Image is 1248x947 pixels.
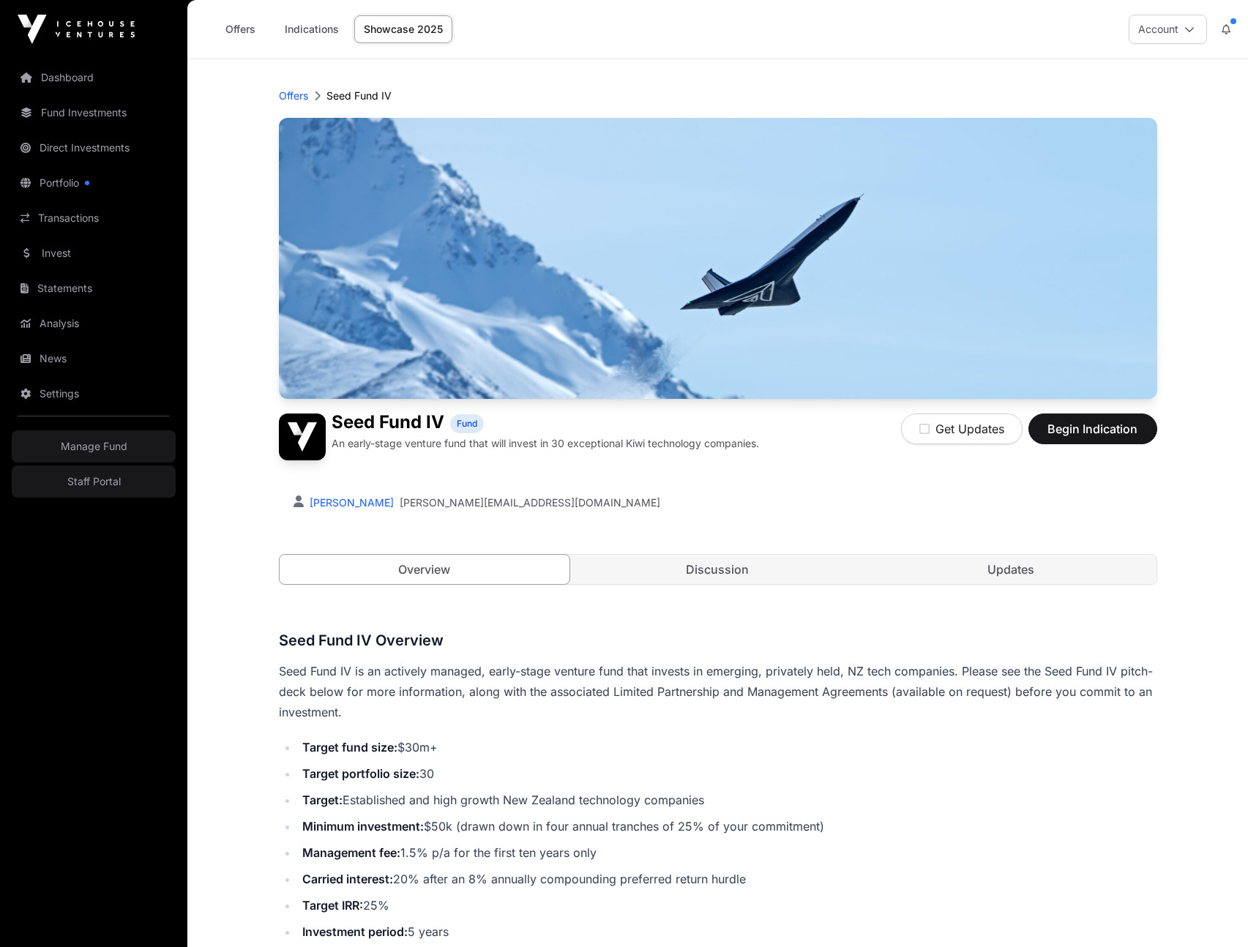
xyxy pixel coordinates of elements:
a: Dashboard [12,61,176,94]
p: An early-stage venture fund that will invest in 30 exceptional Kiwi technology companies. [332,436,759,451]
li: 25% [298,895,1157,916]
li: 30 [298,763,1157,784]
h3: Seed Fund IV Overview [279,629,1157,652]
a: Analysis [12,307,176,340]
strong: Minimum investment: [302,819,424,834]
li: $30m+ [298,737,1157,757]
button: Account [1129,15,1207,44]
strong: Target fund size: [302,740,397,755]
a: Transactions [12,202,176,234]
strong: Target IRR: [302,898,363,913]
a: [PERSON_NAME] [307,496,394,509]
p: Seed Fund IV [326,89,392,103]
a: Statements [12,272,176,304]
span: Begin Indication [1047,420,1139,438]
a: Offers [211,15,269,43]
img: Seed Fund IV [279,118,1157,399]
img: Seed Fund IV [279,413,326,460]
span: Fund [457,418,477,430]
a: Showcase 2025 [354,15,452,43]
a: Direct Investments [12,132,176,164]
li: 1.5% p/a for the first ten years only [298,842,1157,863]
a: Settings [12,378,176,410]
a: Indications [275,15,348,43]
a: Portfolio [12,167,176,199]
a: Updates [866,555,1157,584]
img: Icehouse Ventures Logo [18,15,135,44]
button: Get Updates [901,413,1023,444]
li: $50k (drawn down in four annual tranches of 25% of your commitment) [298,816,1157,836]
nav: Tabs [280,555,1157,584]
a: News [12,343,176,375]
strong: Target: [302,793,343,807]
h1: Seed Fund IV [332,413,444,433]
a: Invest [12,237,176,269]
li: 20% after an 8% annually compounding preferred return hurdle [298,869,1157,889]
strong: Investment period: [302,924,408,939]
a: [PERSON_NAME][EMAIL_ADDRESS][DOMAIN_NAME] [400,495,660,510]
strong: Target portfolio size: [302,766,419,781]
button: Begin Indication [1028,413,1157,444]
strong: Management fee: [302,845,400,860]
strong: Carried interest: [302,872,393,886]
li: 5 years [298,921,1157,942]
a: Overview [279,554,571,585]
li: Established and high growth New Zealand technology companies [298,790,1157,810]
a: Fund Investments [12,97,176,129]
a: Begin Indication [1028,428,1157,443]
a: Offers [279,89,308,103]
a: Discussion [572,555,863,584]
a: Manage Fund [12,430,176,463]
a: Staff Portal [12,465,176,498]
p: Seed Fund IV is an actively managed, early-stage venture fund that invests in emerging, privately... [279,661,1157,722]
